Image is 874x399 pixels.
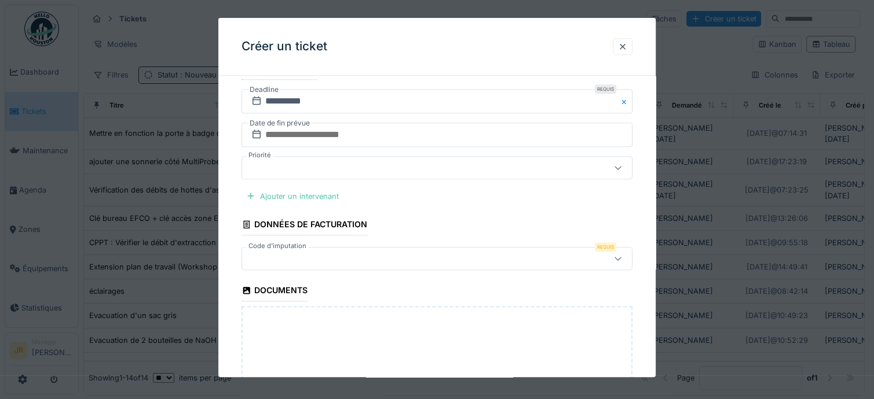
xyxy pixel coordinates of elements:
[242,216,367,235] div: Données de facturation
[248,117,311,130] label: Date de fin prévue
[595,84,616,94] div: Requis
[242,60,317,80] div: Planification
[242,282,308,301] div: Documents
[595,242,616,252] div: Requis
[246,150,273,160] label: Priorité
[248,83,280,96] label: Deadline
[242,39,327,54] h3: Créer un ticket
[620,89,632,113] button: Close
[242,189,343,204] div: Ajouter un intervenant
[246,241,309,251] label: Code d'imputation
